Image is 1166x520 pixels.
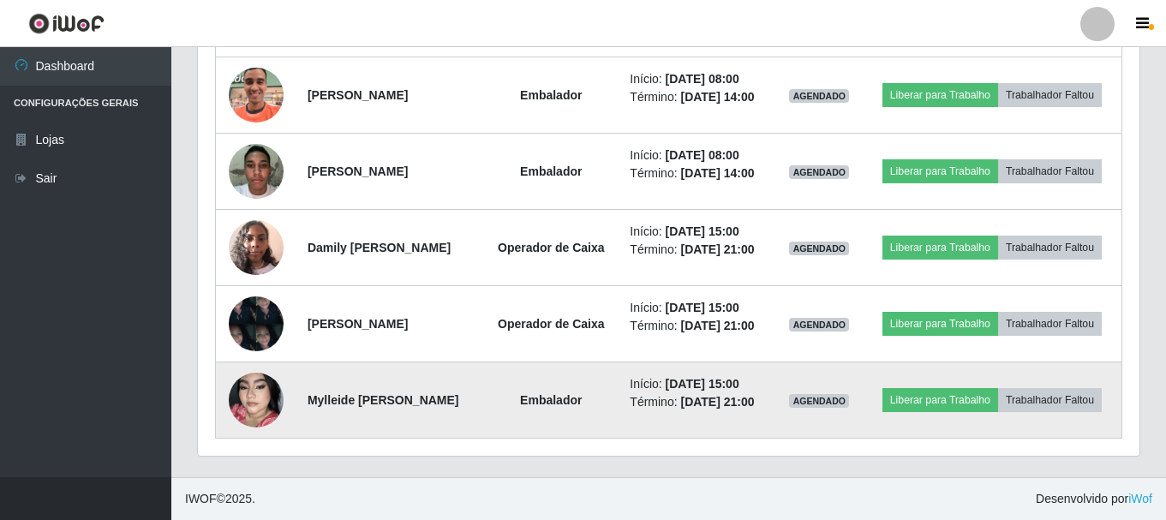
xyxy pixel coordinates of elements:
time: [DATE] 14:00 [680,166,754,180]
button: Liberar para Trabalho [882,388,998,412]
time: [DATE] 08:00 [666,148,739,162]
time: [DATE] 21:00 [680,242,754,256]
strong: Embalador [520,393,582,407]
img: 1667492486696.jpeg [229,211,284,284]
img: CoreUI Logo [28,13,105,34]
li: Início: [630,223,765,241]
li: Início: [630,299,765,317]
strong: Damily [PERSON_NAME] [308,241,451,254]
button: Liberar para Trabalho [882,312,998,336]
span: AGENDADO [789,89,849,103]
img: 1752181822645.jpeg [229,134,284,207]
li: Término: [630,88,765,106]
li: Início: [630,146,765,164]
strong: [PERSON_NAME] [308,88,408,102]
time: [DATE] 14:00 [680,90,754,104]
li: Término: [630,164,765,182]
span: Desenvolvido por [1036,490,1152,508]
strong: Embalador [520,88,582,102]
li: Término: [630,241,765,259]
button: Liberar para Trabalho [882,236,998,260]
li: Término: [630,393,765,411]
time: [DATE] 21:00 [680,319,754,332]
time: [DATE] 15:00 [666,377,739,391]
button: Trabalhador Faltou [998,388,1102,412]
button: Liberar para Trabalho [882,159,998,183]
strong: Embalador [520,164,582,178]
time: [DATE] 15:00 [666,224,739,238]
li: Início: [630,375,765,393]
time: [DATE] 21:00 [680,395,754,409]
button: Trabalhador Faltou [998,159,1102,183]
button: Trabalhador Faltou [998,83,1102,107]
time: [DATE] 08:00 [666,72,739,86]
img: 1754847204273.jpeg [229,287,284,360]
img: 1751397040132.jpeg [229,351,284,449]
span: AGENDADO [789,394,849,408]
a: iWof [1128,492,1152,505]
span: IWOF [185,492,217,505]
strong: [PERSON_NAME] [308,317,408,331]
span: AGENDADO [789,242,849,255]
button: Trabalhador Faltou [998,312,1102,336]
li: Início: [630,70,765,88]
img: 1752546714957.jpeg [229,46,284,144]
span: AGENDADO [789,165,849,179]
strong: [PERSON_NAME] [308,164,408,178]
strong: Operador de Caixa [498,241,605,254]
time: [DATE] 15:00 [666,301,739,314]
span: AGENDADO [789,318,849,332]
button: Liberar para Trabalho [882,83,998,107]
li: Término: [630,317,765,335]
strong: Mylleide [PERSON_NAME] [308,393,459,407]
strong: Operador de Caixa [498,317,605,331]
button: Trabalhador Faltou [998,236,1102,260]
span: © 2025 . [185,490,255,508]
